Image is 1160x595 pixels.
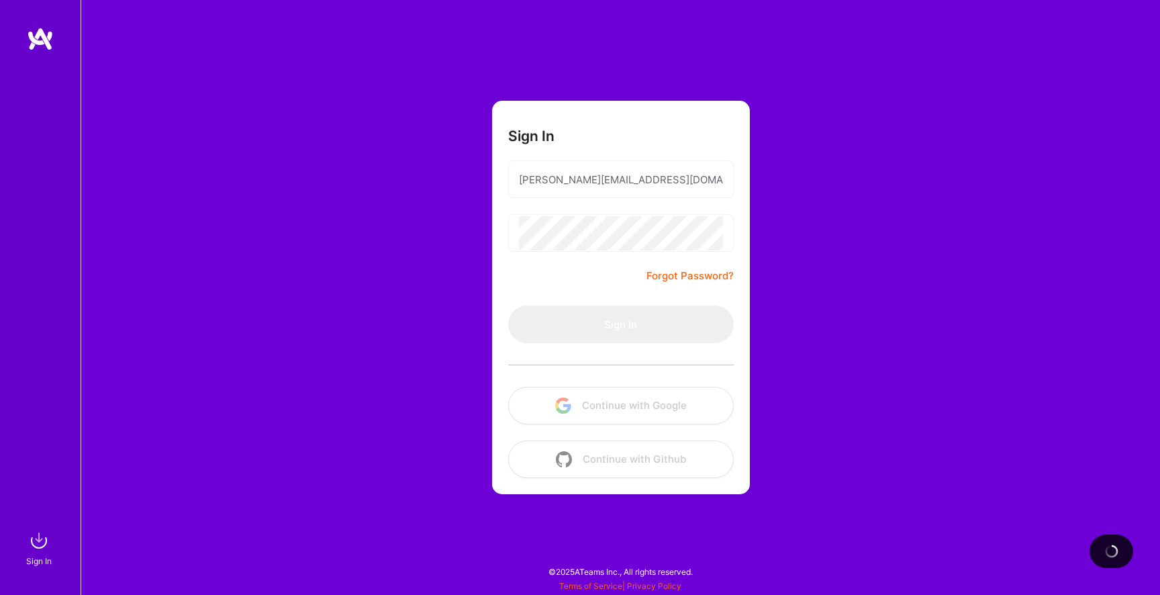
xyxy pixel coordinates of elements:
[81,555,1160,588] div: © 2025 ATeams Inc., All rights reserved.
[508,306,734,343] button: Sign In
[556,451,572,467] img: icon
[559,581,681,591] span: |
[26,527,52,554] img: sign in
[26,554,52,568] div: Sign In
[646,268,734,284] a: Forgot Password?
[508,128,554,144] h3: Sign In
[508,387,734,424] button: Continue with Google
[508,441,734,478] button: Continue with Github
[27,27,54,51] img: logo
[519,163,723,197] input: Email...
[627,581,681,591] a: Privacy Policy
[1102,542,1120,560] img: loading
[28,527,52,568] a: sign inSign In
[555,398,571,414] img: icon
[559,581,622,591] a: Terms of Service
